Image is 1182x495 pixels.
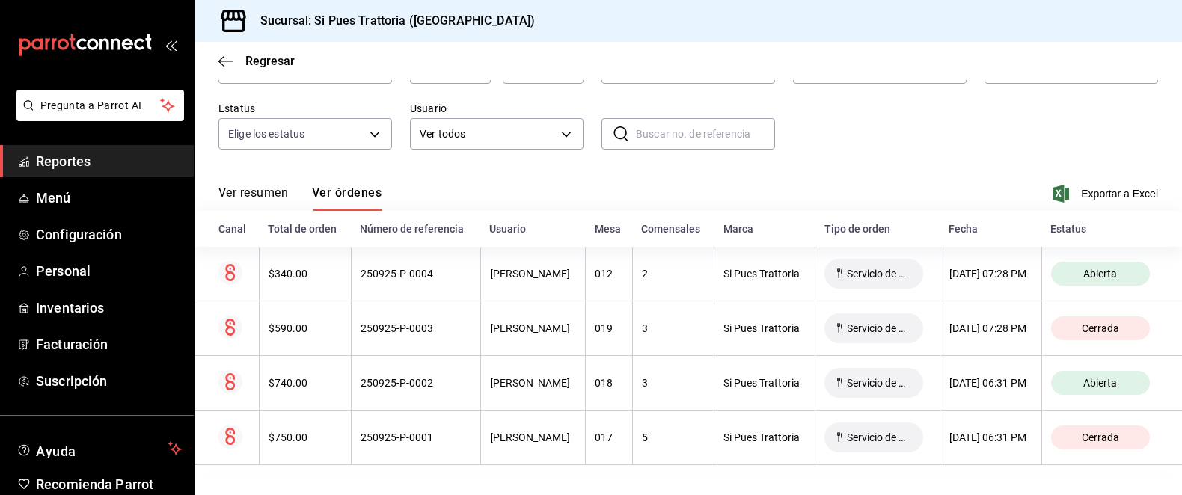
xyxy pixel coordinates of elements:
span: Servicio de Mesa [841,431,918,443]
span: Ver todos [420,126,556,142]
span: Cerrada [1076,431,1125,443]
button: Regresar [218,54,295,68]
div: 5 [642,431,705,443]
span: Servicio de Mesa [841,377,918,389]
label: Usuario [410,103,584,114]
div: [DATE] 07:28 PM [949,322,1032,334]
button: Ver resumen [218,185,288,211]
span: Recomienda Parrot [36,474,182,494]
button: Pregunta a Parrot AI [16,90,184,121]
a: Pregunta a Parrot AI [10,108,184,124]
span: Servicio de Mesa [841,268,918,280]
div: [DATE] 06:31 PM [949,431,1032,443]
div: Fecha [949,223,1032,235]
div: Si Pues Trattoria [723,268,806,280]
h3: Sucursal: Si Pues Trattoria ([GEOGRAPHIC_DATA]) [248,12,535,30]
span: Pregunta a Parrot AI [40,98,161,114]
span: Reportes [36,151,182,171]
input: Buscar no. de referencia [636,119,775,149]
span: Servicio de Mesa [841,322,918,334]
div: 3 [642,322,705,334]
div: Si Pues Trattoria [723,431,806,443]
span: Abierta [1077,268,1123,280]
div: $340.00 [269,268,342,280]
div: 018 [595,377,623,389]
div: $740.00 [269,377,342,389]
span: Regresar [245,54,295,68]
div: Tipo de orden [824,223,931,235]
div: 2 [642,268,705,280]
span: Facturación [36,334,182,354]
span: Abierta [1077,377,1123,389]
span: Elige los estatus [228,126,304,141]
div: 3 [642,377,705,389]
div: 250925-P-0003 [361,322,471,334]
div: navigation tabs [218,185,382,211]
span: Menú [36,188,182,208]
div: 019 [595,322,623,334]
div: Canal [218,223,250,235]
div: Usuario [489,223,576,235]
button: open_drawer_menu [165,39,177,51]
div: [PERSON_NAME] [490,322,576,334]
div: 250925-P-0004 [361,268,471,280]
div: Total de orden [268,223,342,235]
div: [DATE] 06:31 PM [949,377,1032,389]
div: 012 [595,268,623,280]
div: Número de referencia [360,223,471,235]
div: Comensales [641,223,705,235]
div: [PERSON_NAME] [490,431,576,443]
label: Estatus [218,103,392,114]
div: 017 [595,431,623,443]
div: Si Pues Trattoria [723,377,806,389]
div: [PERSON_NAME] [490,268,576,280]
span: Ayuda [36,440,162,458]
span: Personal [36,261,182,281]
div: [PERSON_NAME] [490,377,576,389]
span: Cerrada [1076,322,1125,334]
button: Ver órdenes [312,185,382,211]
span: Inventarios [36,298,182,318]
div: Marca [723,223,806,235]
div: $750.00 [269,431,342,443]
div: [DATE] 07:28 PM [949,268,1032,280]
div: 250925-P-0001 [361,431,471,443]
div: Si Pues Trattoria [723,322,806,334]
span: Suscripción [36,371,182,391]
button: Exportar a Excel [1056,185,1158,203]
div: Estatus [1050,223,1158,235]
span: Configuración [36,224,182,245]
div: Mesa [595,223,624,235]
div: $590.00 [269,322,342,334]
div: 250925-P-0002 [361,377,471,389]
